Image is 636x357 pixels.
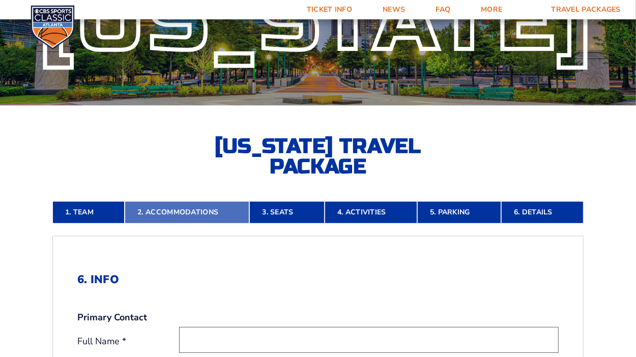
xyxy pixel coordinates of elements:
h2: 6. Info [77,273,559,286]
h2: [US_STATE] Travel Package [206,136,430,177]
label: Full Name * [77,335,179,348]
a: 3. Seats [249,201,324,224]
a: 2. Accommodations [125,201,249,224]
img: CBS Sports Classic [31,5,75,49]
a: 5. Parking [417,201,501,224]
a: 4. Activities [325,201,417,224]
strong: Primary Contact [77,311,147,324]
a: 1. Team [52,201,125,224]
